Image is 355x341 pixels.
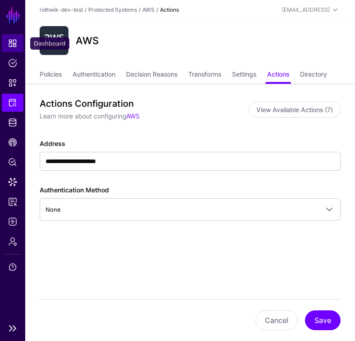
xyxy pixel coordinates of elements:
p: Learn more about configuring [40,111,241,121]
a: Decision Reasons [126,67,177,84]
a: Admin [2,232,23,250]
a: Transforms [188,67,221,84]
a: Identity Data Fabric [2,114,23,132]
a: Directory [300,67,327,84]
span: Logs [8,217,17,226]
a: AWS [142,6,155,13]
span: Policy Lens [8,158,17,167]
span: Dashboard [8,39,17,48]
span: Protected Systems [8,98,17,107]
label: Authentication Method [40,185,109,195]
a: Protected Systems [2,94,23,112]
a: Authentication [73,67,115,84]
div: / [83,6,88,14]
a: SGNL [5,5,21,25]
h3: Actions Configuration [40,98,241,109]
a: Policies [40,67,62,84]
div: Dashboard [30,37,69,50]
a: Settings [232,67,256,84]
button: Save [305,310,341,330]
h2: AWS [76,35,99,46]
a: Snippets [2,74,23,92]
label: Address [40,139,65,148]
span: None [46,206,61,213]
div: [EMAIL_ADDRESS] [282,6,330,14]
span: Admin [8,237,17,246]
a: Actions [267,67,289,84]
span: Support [8,263,17,272]
button: View Available Actions (7) [249,102,341,118]
span: Identity Data Fabric [8,118,17,127]
a: Protected Systems [88,6,137,13]
a: CAEP Hub [2,133,23,151]
span: Snippets [8,78,17,87]
span: Reports [8,197,17,206]
a: Policies [2,54,23,72]
button: Cancel [255,310,298,330]
div: / [137,6,142,14]
img: svg+xml;base64,PHN2ZyB3aWR0aD0iNjQiIGhlaWdodD0iNjQiIHZpZXdCb3g9IjAgMCA2NCA2NCIgZmlsbD0ibm9uZSIgeG... [40,26,68,55]
a: Dashboard [2,34,23,52]
a: Reports [2,193,23,211]
a: Logs [2,213,23,231]
a: AWS [126,112,140,120]
strong: Actions [160,6,179,13]
span: CAEP Hub [8,138,17,147]
div: / [155,6,160,14]
span: Data Lens [8,177,17,186]
a: Policy Lens [2,153,23,171]
a: Data Lens [2,173,23,191]
span: Policies [8,59,17,68]
a: ridhwik-dev-test [40,6,83,13]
